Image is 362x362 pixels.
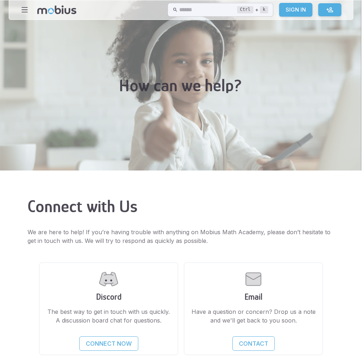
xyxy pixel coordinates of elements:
[239,339,268,348] p: Contact
[45,307,172,325] p: The best way to get in touch with us quickly. A discussion board chat for questions.
[28,228,334,245] p: We are here to help! If you’re having trouble with anything on Mobius Math Academy, please don’t ...
[190,307,317,325] p: Have a question or concern? Drop us a note and we'll get back to you soon.
[279,3,312,17] a: Sign In
[237,5,268,14] div: +
[190,292,317,302] h3: Email
[260,6,268,13] kbd: k
[86,339,132,348] p: Connect Now
[45,292,172,302] h3: Discord
[79,336,138,351] a: Connect Now
[232,336,275,351] a: Contact
[237,6,253,13] kbd: Ctrl
[28,197,334,216] h2: Connect with Us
